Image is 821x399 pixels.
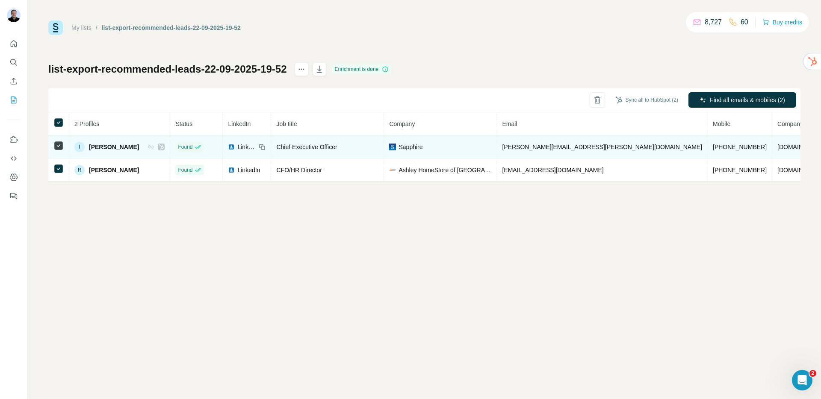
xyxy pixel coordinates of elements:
[809,370,816,377] span: 2
[389,120,415,127] span: Company
[741,17,748,27] p: 60
[7,132,21,147] button: Use Surfe on LinkedIn
[228,120,251,127] span: LinkedIn
[713,167,767,173] span: [PHONE_NUMBER]
[502,120,517,127] span: Email
[295,62,308,76] button: actions
[7,170,21,185] button: Dashboard
[502,144,702,150] span: [PERSON_NAME][EMAIL_ADDRESS][PERSON_NAME][DOMAIN_NAME]
[276,167,322,173] span: CFO/HR Director
[276,144,337,150] span: Chief Executive Officer
[71,24,92,31] a: My lists
[48,21,63,35] img: Surfe Logo
[7,55,21,70] button: Search
[96,23,97,32] li: /
[713,120,730,127] span: Mobile
[237,143,256,151] span: LinkedIn
[228,167,235,173] img: LinkedIn logo
[609,94,684,106] button: Sync all to HubSpot (2)
[237,166,260,174] span: LinkedIn
[276,120,297,127] span: Job title
[89,143,139,151] span: [PERSON_NAME]
[89,166,139,174] span: [PERSON_NAME]
[688,92,796,108] button: Find all emails & mobiles (2)
[7,92,21,108] button: My lists
[74,142,85,152] div: I
[502,167,603,173] span: [EMAIL_ADDRESS][DOMAIN_NAME]
[228,144,235,150] img: LinkedIn logo
[792,370,812,390] iframe: Intercom live chat
[399,166,491,174] span: Ashley HomeStore of [GEOGRAPHIC_DATA][US_STATE]
[175,120,192,127] span: Status
[705,17,722,27] p: 8,727
[7,151,21,166] button: Use Surfe API
[7,36,21,51] button: Quick start
[178,166,192,174] span: Found
[399,143,422,151] span: Sapphire
[713,144,767,150] span: [PHONE_NUMBER]
[332,64,392,74] div: Enrichment is done
[762,16,802,28] button: Buy credits
[178,143,192,151] span: Found
[7,9,21,22] img: Avatar
[710,96,785,104] span: Find all emails & mobiles (2)
[7,73,21,89] button: Enrich CSV
[389,144,396,150] img: company-logo
[389,167,396,173] img: company-logo
[74,120,99,127] span: 2 Profiles
[74,165,85,175] div: R
[102,23,241,32] div: list-export-recommended-leads-22-09-2025-19-52
[48,62,287,76] h1: list-export-recommended-leads-22-09-2025-19-52
[7,188,21,204] button: Feedback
